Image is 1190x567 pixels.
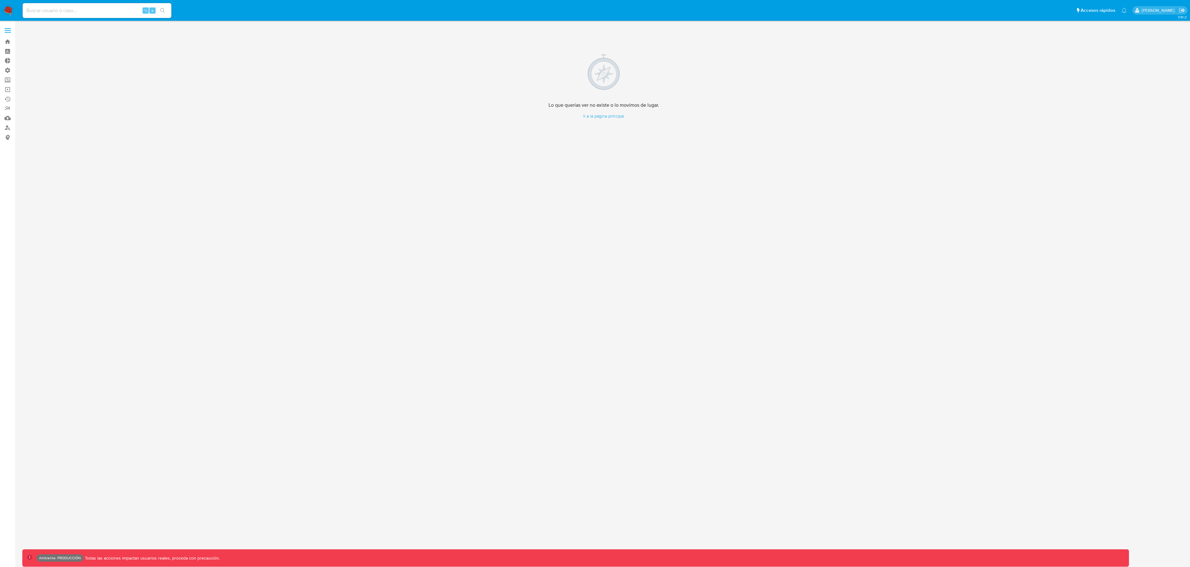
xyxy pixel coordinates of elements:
[39,557,81,559] p: Ambiente: PRODUCCIÓN
[1122,8,1127,13] a: Notificaciones
[1081,7,1115,14] span: Accesos rápidos
[1142,7,1177,13] p: leandrojossue.ramirez@mercadolibre.com.co
[156,6,169,15] button: search-icon
[83,555,220,561] p: Todas las acciones impactan usuarios reales, proceda con precaución.
[23,7,171,15] input: Buscar usuario o caso...
[549,113,659,119] a: Ir a la página principal
[143,7,148,13] span: ⌥
[549,102,659,108] h4: Lo que querías ver no existe o lo movimos de lugar.
[1179,7,1185,14] a: Salir
[152,7,153,13] span: s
